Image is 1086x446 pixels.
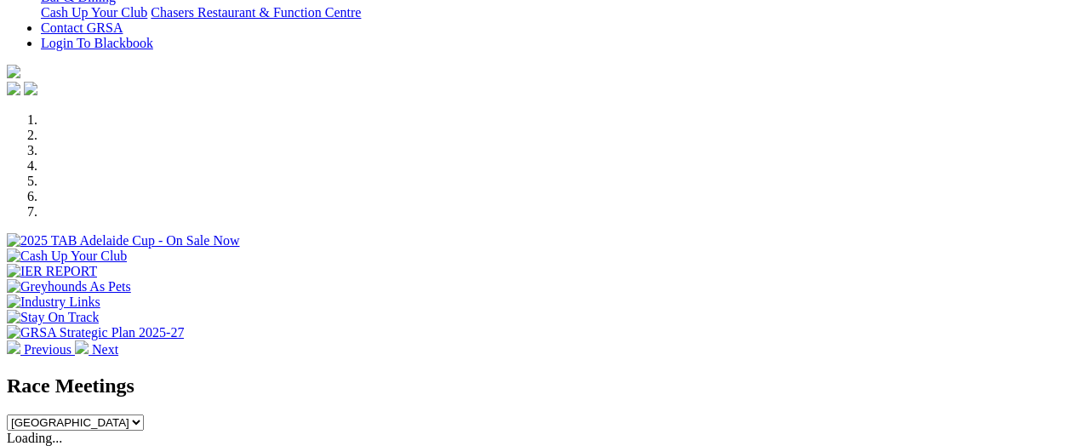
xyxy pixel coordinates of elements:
[7,294,100,310] img: Industry Links
[7,279,131,294] img: Greyhounds As Pets
[7,264,97,279] img: IER REPORT
[7,342,75,357] a: Previous
[151,5,361,20] a: Chasers Restaurant & Function Centre
[41,20,123,35] a: Contact GRSA
[75,342,118,357] a: Next
[41,36,153,50] a: Login To Blackbook
[7,375,1079,397] h2: Race Meetings
[24,342,71,357] span: Previous
[7,340,20,354] img: chevron-left-pager-white.svg
[7,82,20,95] img: facebook.svg
[7,325,184,340] img: GRSA Strategic Plan 2025-27
[7,233,240,249] img: 2025 TAB Adelaide Cup - On Sale Now
[41,5,1079,20] div: Bar & Dining
[24,82,37,95] img: twitter.svg
[7,65,20,78] img: logo-grsa-white.png
[7,310,99,325] img: Stay On Track
[92,342,118,357] span: Next
[41,5,147,20] a: Cash Up Your Club
[7,431,62,445] span: Loading...
[75,340,89,354] img: chevron-right-pager-white.svg
[7,249,127,264] img: Cash Up Your Club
